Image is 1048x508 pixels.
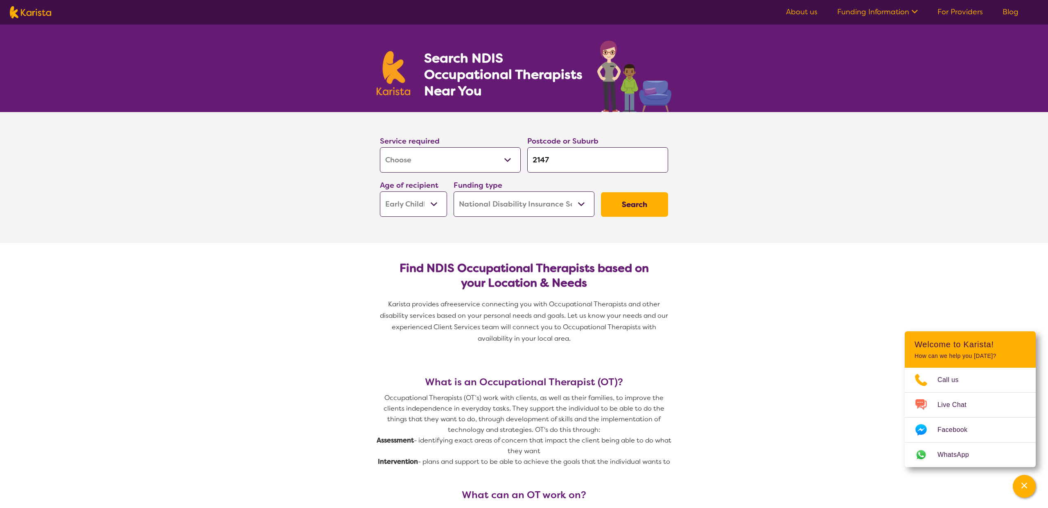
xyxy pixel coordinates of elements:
input: Type [527,147,668,173]
ul: Choose channel [905,368,1036,467]
p: Occupational Therapists (OT’s) work with clients, as well as their families, to improve the clien... [377,393,671,435]
h2: Welcome to Karista! [915,339,1026,349]
span: Live Chat [937,399,976,411]
img: occupational-therapy [597,40,671,112]
h3: What can an OT work on? [377,489,671,501]
strong: Assessment [377,436,414,445]
a: For Providers [937,7,983,17]
strong: Intervention [378,457,418,466]
label: Postcode or Suburb [527,136,599,146]
h2: Find NDIS Occupational Therapists based on your Location & Needs [386,261,662,290]
p: - identifying exact areas of concern that impact the client being able to do what they want [377,435,671,456]
a: Web link opens in a new tab. [905,443,1036,467]
span: free [445,300,458,308]
img: Karista logo [10,6,51,18]
a: About us [786,7,818,17]
label: Funding type [454,180,502,190]
a: Funding Information [837,7,918,17]
div: Channel Menu [905,331,1036,467]
img: Karista logo [377,51,410,95]
a: Blog [1003,7,1019,17]
span: Facebook [937,424,977,436]
label: Age of recipient [380,180,438,190]
p: How can we help you [DATE]? [915,353,1026,360]
span: WhatsApp [937,449,979,461]
label: Service required [380,136,440,146]
button: Channel Menu [1013,475,1036,498]
p: - plans and support to be able to achieve the goals that the individual wants to [377,456,671,467]
h1: Search NDIS Occupational Therapists Near You [424,50,583,99]
h3: What is an Occupational Therapist (OT)? [377,376,671,388]
span: service connecting you with Occupational Therapists and other disability services based on your p... [380,300,670,343]
span: Call us [937,374,969,386]
button: Search [601,192,668,217]
span: Karista provides a [388,300,445,308]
